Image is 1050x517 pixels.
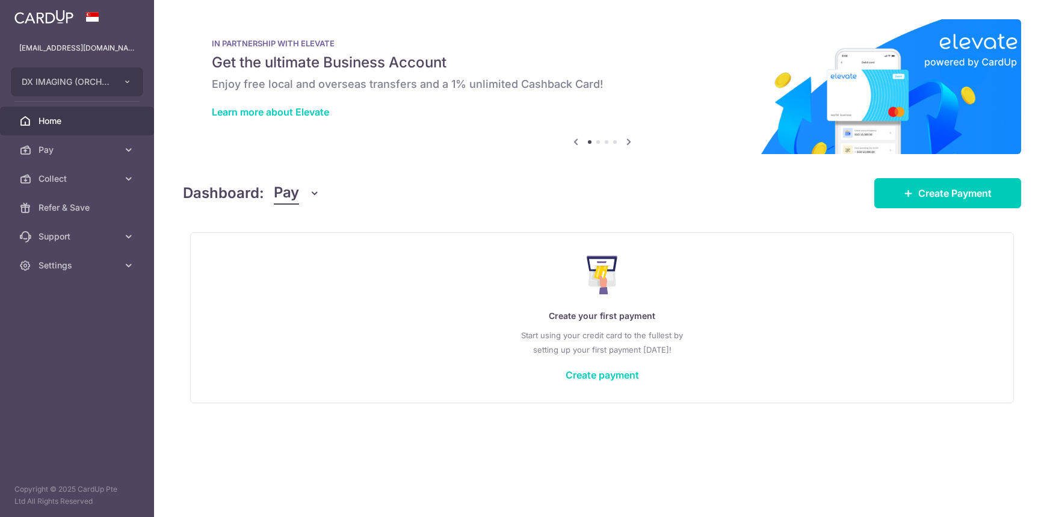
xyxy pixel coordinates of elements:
button: DX IMAGING (ORCHARD) PTE LTD [11,67,143,96]
span: Pay [274,182,299,205]
span: Collect [39,173,118,185]
p: Create your first payment [215,309,989,323]
p: IN PARTNERSHIP WITH ELEVATE [212,39,992,48]
span: DX IMAGING (ORCHARD) PTE LTD [22,76,111,88]
p: [EMAIL_ADDRESS][DOMAIN_NAME] [19,42,135,54]
img: CardUp [14,10,73,24]
a: Create Payment [874,178,1021,208]
span: Pay [39,144,118,156]
a: Learn more about Elevate [212,106,329,118]
span: Create Payment [918,186,992,200]
span: Support [39,231,118,243]
span: Settings [39,259,118,271]
img: Renovation banner [183,19,1021,154]
img: Make Payment [587,256,617,294]
button: Pay [274,182,320,205]
span: Home [39,115,118,127]
p: Start using your credit card to the fullest by setting up your first payment [DATE]! [215,328,989,357]
h4: Dashboard: [183,182,264,204]
a: Create payment [566,369,639,381]
h6: Enjoy free local and overseas transfers and a 1% unlimited Cashback Card! [212,77,992,91]
span: Refer & Save [39,202,118,214]
h5: Get the ultimate Business Account [212,53,992,72]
